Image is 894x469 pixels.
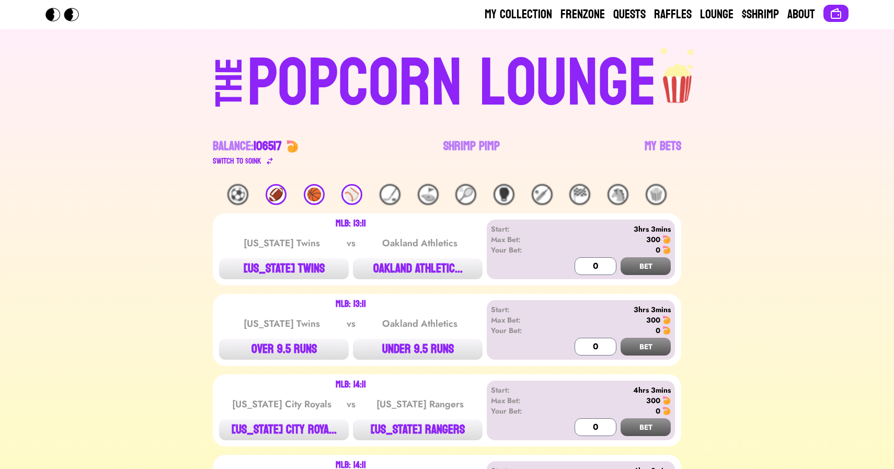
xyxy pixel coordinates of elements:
[621,418,671,436] button: BET
[219,419,349,440] button: [US_STATE] CITY ROYA...
[621,257,671,275] button: BET
[491,325,551,336] div: Your Bet:
[491,304,551,315] div: Start:
[569,184,590,205] div: 🏁
[367,236,473,250] div: Oakland Athletics
[367,316,473,331] div: Oakland Athletics
[645,138,681,167] a: My Bets
[336,220,366,228] div: MLB: 13:11
[646,395,660,406] div: 300
[345,397,358,411] div: vs
[219,258,349,279] button: [US_STATE] TWINS
[646,315,660,325] div: 300
[491,245,551,255] div: Your Bet:
[229,397,335,411] div: [US_STATE] City Royals
[491,234,551,245] div: Max Bet:
[662,235,671,244] img: 🍤
[700,6,733,23] a: Lounge
[353,258,483,279] button: OAKLAND ATHLETIC...
[560,6,605,23] a: Frenzone
[656,245,660,255] div: 0
[353,339,483,360] button: UNDER 9.5 RUNS
[266,184,286,205] div: 🏈
[551,224,671,234] div: 3hrs 3mins
[213,138,282,155] div: Balance:
[532,184,553,205] div: 🏏
[787,6,815,23] a: About
[336,381,366,389] div: MLB: 14:11
[494,184,514,205] div: 🥊
[345,316,358,331] div: vs
[443,138,500,167] a: Shrimp Pimp
[254,135,282,157] span: 106517
[657,46,700,105] img: popcorn
[213,155,261,167] div: Switch to $ OINK
[656,325,660,336] div: 0
[608,184,628,205] div: 🐴
[336,300,366,308] div: MLB: 13:11
[491,315,551,325] div: Max Bet:
[646,234,660,245] div: 300
[491,395,551,406] div: Max Bet:
[125,46,769,117] a: THEPOPCORN LOUNGEpopcorn
[304,184,325,205] div: 🏀
[367,397,473,411] div: [US_STATE] Rangers
[211,58,248,128] div: THE
[353,419,483,440] button: [US_STATE] RANGERS
[491,385,551,395] div: Start:
[613,6,646,23] a: Quests
[830,7,842,20] img: Connect wallet
[742,6,779,23] a: $Shrimp
[229,316,335,331] div: [US_STATE] Twins
[656,406,660,416] div: 0
[654,6,692,23] a: Raffles
[491,406,551,416] div: Your Bet:
[229,236,335,250] div: [US_STATE] Twins
[662,326,671,335] img: 🍤
[227,184,248,205] div: ⚽️
[485,6,552,23] a: My Collection
[621,338,671,356] button: BET
[341,184,362,205] div: ⚾️
[646,184,667,205] div: 🍿
[45,8,87,21] img: Popcorn
[491,224,551,234] div: Start:
[380,184,400,205] div: 🏒
[345,236,358,250] div: vs
[286,140,299,153] img: 🍤
[219,339,349,360] button: OVER 9.5 RUNS
[662,316,671,324] img: 🍤
[247,50,657,117] div: POPCORN LOUNGE
[662,407,671,415] img: 🍤
[455,184,476,205] div: 🎾
[551,385,671,395] div: 4hrs 3mins
[662,246,671,254] img: 🍤
[662,396,671,405] img: 🍤
[551,304,671,315] div: 3hrs 3mins
[418,184,439,205] div: ⛳️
